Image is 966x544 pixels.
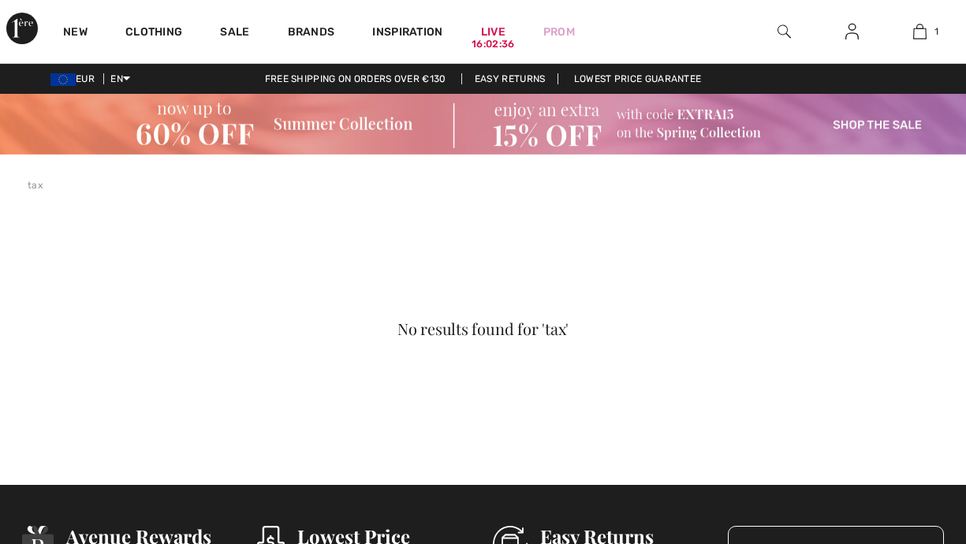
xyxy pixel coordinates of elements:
[125,25,182,42] a: Clothing
[561,73,714,84] a: Lowest Price Guarantee
[28,180,43,191] a: tax
[288,25,335,42] a: Brands
[845,22,859,41] img: My Info
[461,73,559,84] a: Easy Returns
[6,13,38,44] img: 1ère Avenue
[110,73,130,84] span: EN
[63,25,88,42] a: New
[886,22,953,41] a: 1
[472,37,514,52] div: 16:02:36
[50,73,101,84] span: EUR
[934,24,938,39] span: 1
[778,22,791,41] img: search the website
[543,24,575,40] a: Prom
[50,73,76,86] img: Euro
[372,25,442,42] span: Inspiration
[833,22,871,42] a: Sign In
[252,73,459,84] a: Free shipping on orders over €130
[73,321,893,337] div: No results found for 'tax'
[481,24,505,40] a: Live16:02:36
[913,22,927,41] img: My Bag
[220,25,249,42] a: Sale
